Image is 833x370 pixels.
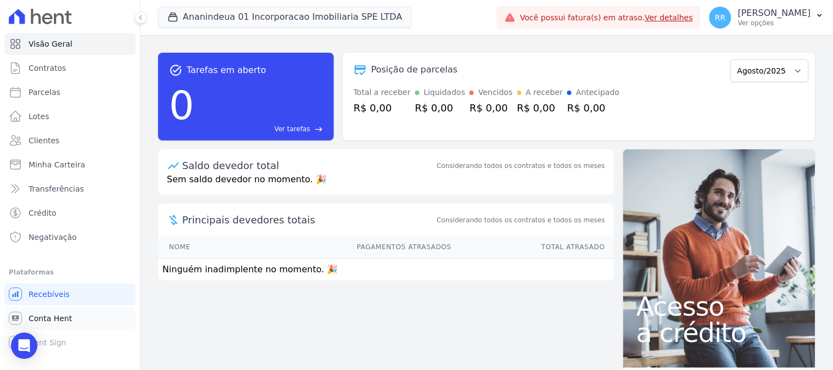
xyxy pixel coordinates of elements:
[4,307,136,329] a: Conta Hent
[29,208,57,218] span: Crédito
[354,100,411,115] div: R$ 0,00
[182,212,435,227] span: Principais devedores totais
[158,236,239,259] th: Nome
[169,64,182,77] span: task_alt
[738,19,811,27] p: Ver opções
[29,183,84,194] span: Transferências
[4,130,136,152] a: Clientes
[520,12,693,24] span: Você possui fatura(s) em atraso.
[29,232,77,243] span: Negativação
[371,63,458,76] div: Posição de parcelas
[4,154,136,176] a: Minha Carteira
[576,87,619,98] div: Antecipado
[645,13,694,22] a: Ver detalhes
[199,124,323,134] a: Ver tarefas east
[29,135,59,146] span: Clientes
[567,100,619,115] div: R$ 0,00
[4,57,136,79] a: Contratos
[469,100,512,115] div: R$ 0,00
[701,2,833,33] button: RR [PERSON_NAME] Ver opções
[517,100,563,115] div: R$ 0,00
[29,63,66,74] span: Contratos
[29,313,72,324] span: Conta Hent
[29,87,60,98] span: Parcelas
[11,333,37,359] div: Open Intercom Messenger
[239,236,452,259] th: Pagamentos Atrasados
[4,105,136,127] a: Lotes
[182,158,435,173] div: Saldo devedor total
[415,100,466,115] div: R$ 0,00
[4,283,136,305] a: Recebíveis
[169,77,194,134] div: 0
[437,161,605,171] div: Considerando todos os contratos e todos os meses
[354,87,411,98] div: Total a receber
[29,38,72,49] span: Visão Geral
[158,173,614,195] p: Sem saldo devedor no momento. 🎉
[636,293,802,319] span: Acesso
[4,178,136,200] a: Transferências
[478,87,512,98] div: Vencidos
[187,64,266,77] span: Tarefas em aberto
[4,81,136,103] a: Parcelas
[715,14,725,21] span: RR
[9,266,131,279] div: Plataformas
[158,7,412,27] button: Ananindeua 01 Incorporacao Imobiliaria SPE LTDA
[437,215,605,225] span: Considerando todos os contratos e todos os meses
[29,159,85,170] span: Minha Carteira
[158,259,614,281] td: Ninguém inadimplente no momento. 🎉
[4,202,136,224] a: Crédito
[29,111,49,122] span: Lotes
[452,236,614,259] th: Total Atrasado
[315,125,323,133] span: east
[29,289,70,300] span: Recebíveis
[526,87,563,98] div: A receber
[424,87,466,98] div: Liquidados
[738,8,811,19] p: [PERSON_NAME]
[636,319,802,346] span: a crédito
[4,226,136,248] a: Negativação
[4,33,136,55] a: Visão Geral
[275,124,310,134] span: Ver tarefas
